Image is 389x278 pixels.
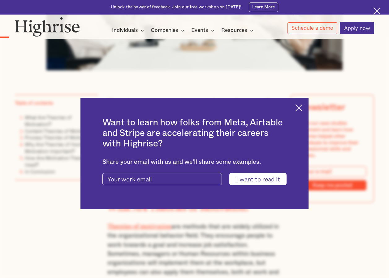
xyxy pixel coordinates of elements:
[249,2,278,12] a: Learn More
[295,104,302,111] img: Cross icon
[102,173,222,185] input: Your work email
[112,27,138,34] div: Individuals
[221,27,255,34] div: Resources
[151,27,178,34] div: Companies
[111,4,242,10] div: Unlock the power of feedback. Join our free workshop on [DATE]!
[112,27,146,34] div: Individuals
[191,27,208,34] div: Events
[340,22,374,34] a: Apply now
[191,27,216,34] div: Events
[373,7,380,15] img: Cross icon
[102,173,287,185] form: current-ascender-blog-article-modal-form
[221,27,247,34] div: Resources
[229,173,287,185] input: I want to read it
[102,117,287,149] h2: Want to learn how folks from Meta, Airtable and Stripe are accelerating their careers with Highrise?
[287,22,338,34] a: Schedule a demo
[15,17,80,37] img: Highrise logo
[102,159,287,166] div: Share your email with us and we'll share some examples.
[151,27,186,34] div: Companies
